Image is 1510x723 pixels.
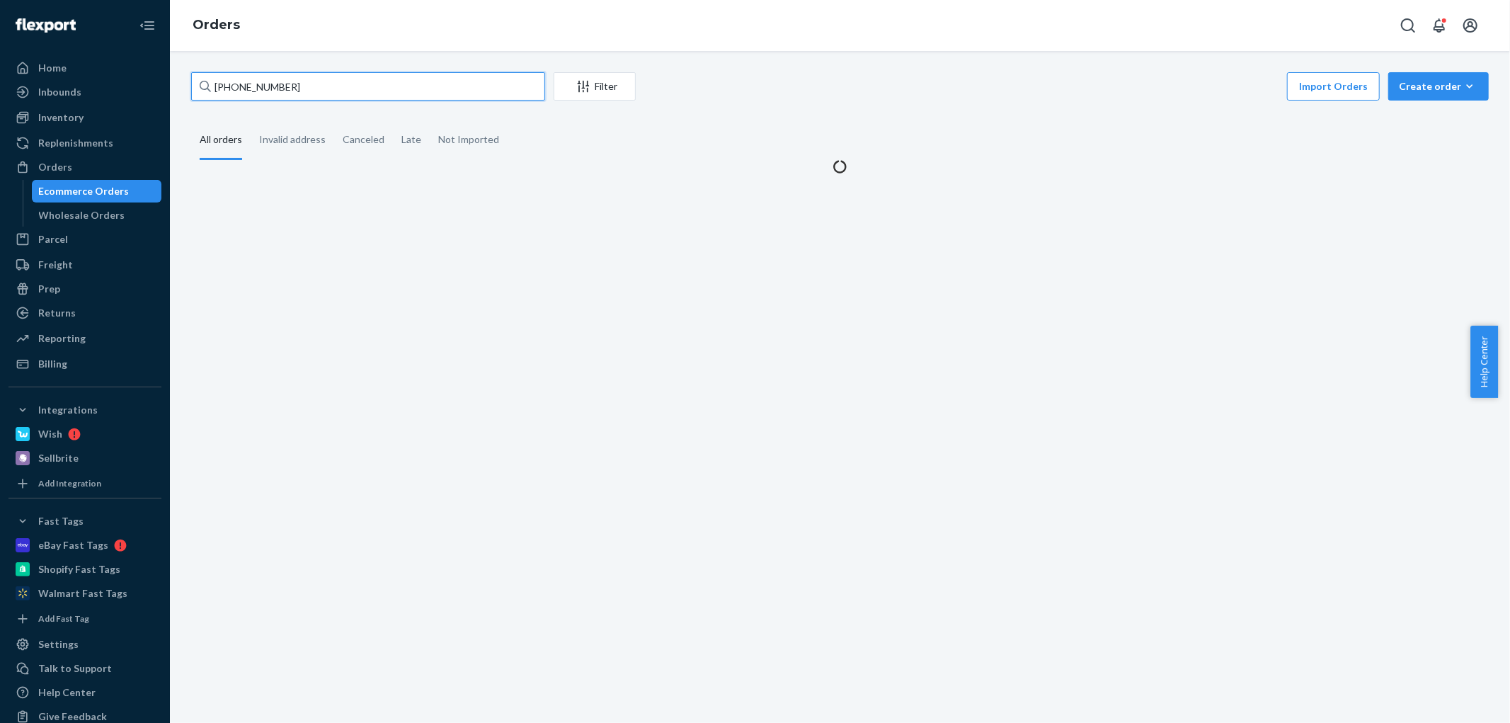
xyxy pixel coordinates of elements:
div: Inbounds [38,85,81,99]
a: Add Integration [8,475,161,492]
div: Late [401,121,421,158]
div: Returns [38,306,76,320]
div: Create order [1399,79,1478,93]
div: eBay Fast Tags [38,538,108,552]
div: Add Fast Tag [38,613,89,625]
button: Close Navigation [133,11,161,40]
div: Invalid address [259,121,326,158]
div: Sellbrite [38,451,79,465]
a: Prep [8,278,161,300]
a: Sellbrite [8,447,161,469]
div: Walmart Fast Tags [38,586,127,600]
a: Wish [8,423,161,445]
div: Settings [38,637,79,651]
div: Prep [38,282,60,296]
div: Help Center [38,685,96,700]
div: All orders [200,121,242,160]
a: Replenishments [8,132,161,154]
a: Freight [8,254,161,276]
a: Talk to Support [8,657,161,680]
div: Integrations [38,403,98,417]
a: Orders [8,156,161,178]
a: Wholesale Orders [32,204,162,227]
div: Add Integration [38,477,101,489]
button: Fast Tags [8,510,161,533]
button: Create order [1388,72,1489,101]
a: Home [8,57,161,79]
a: Inventory [8,106,161,129]
div: Ecommerce Orders [39,184,130,198]
div: Freight [38,258,73,272]
div: Fast Tags [38,514,84,528]
button: Integrations [8,399,161,421]
a: Reporting [8,327,161,350]
div: Shopify Fast Tags [38,562,120,576]
a: Orders [193,17,240,33]
button: Filter [554,72,636,101]
button: Open Search Box [1394,11,1422,40]
a: Shopify Fast Tags [8,558,161,581]
div: Wish [38,427,62,441]
div: Filter [554,79,635,93]
div: Parcel [38,232,68,246]
a: Settings [8,633,161,656]
button: Open notifications [1425,11,1453,40]
button: Import Orders [1287,72,1380,101]
a: Returns [8,302,161,324]
div: Wholesale Orders [39,208,125,222]
button: Help Center [1470,326,1498,398]
a: Add Fast Tag [8,610,161,627]
a: Parcel [8,228,161,251]
div: Not Imported [438,121,499,158]
a: Help Center [8,681,161,704]
div: Talk to Support [38,661,112,676]
img: Flexport logo [16,18,76,33]
a: Inbounds [8,81,161,103]
ol: breadcrumbs [181,5,251,46]
div: Inventory [38,110,84,125]
a: Ecommerce Orders [32,180,162,203]
div: Reporting [38,331,86,346]
div: Canceled [343,121,384,158]
button: Open account menu [1456,11,1485,40]
a: eBay Fast Tags [8,534,161,557]
a: Billing [8,353,161,375]
div: Home [38,61,67,75]
div: Orders [38,160,72,174]
div: Billing [38,357,67,371]
input: Search orders [191,72,545,101]
div: Replenishments [38,136,113,150]
a: Walmart Fast Tags [8,582,161,605]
